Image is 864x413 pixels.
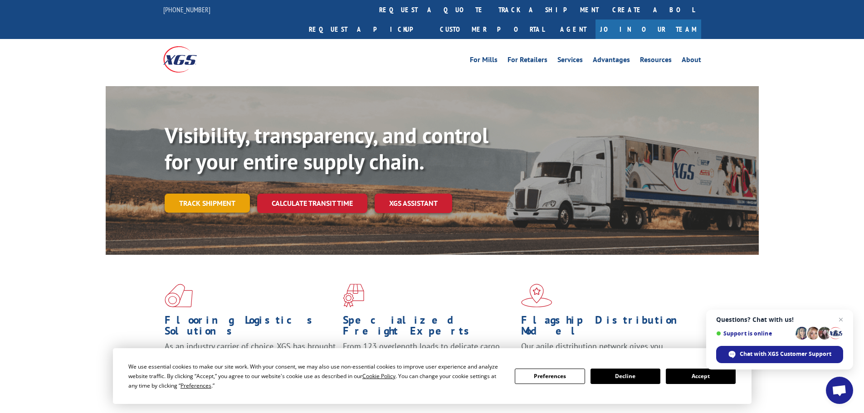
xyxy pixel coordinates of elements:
button: Preferences [515,369,585,384]
a: Agent [551,19,596,39]
span: Questions? Chat with us! [716,316,843,323]
a: Customer Portal [433,19,551,39]
img: xgs-icon-flagship-distribution-model-red [521,284,552,307]
a: Request a pickup [302,19,433,39]
button: Decline [591,369,660,384]
span: Our agile distribution network gives you nationwide inventory management on demand. [521,341,688,362]
img: xgs-icon-total-supply-chain-intelligence-red [165,284,193,307]
a: Services [557,56,583,66]
div: Cookie Consent Prompt [113,348,752,404]
a: Advantages [593,56,630,66]
span: Close chat [835,314,846,325]
b: Visibility, transparency, and control for your entire supply chain. [165,121,488,175]
img: xgs-icon-focused-on-flooring-red [343,284,364,307]
a: Join Our Team [596,19,701,39]
a: Resources [640,56,672,66]
div: Open chat [826,377,853,404]
div: Chat with XGS Customer Support [716,346,843,363]
span: Support is online [716,330,792,337]
a: For Mills [470,56,498,66]
p: From 123 overlength loads to delicate cargo, our experienced staff knows the best way to move you... [343,341,514,381]
span: Preferences [181,382,211,389]
a: Track shipment [165,194,250,213]
h1: Flagship Distribution Model [521,315,693,341]
span: As an industry carrier of choice, XGS has brought innovation and dedication to flooring logistics... [165,341,336,373]
a: [PHONE_NUMBER] [163,5,210,14]
h1: Specialized Freight Experts [343,315,514,341]
span: Chat with XGS Customer Support [740,350,831,358]
button: Accept [666,369,736,384]
a: About [682,56,701,66]
a: For Retailers [508,56,547,66]
div: We use essential cookies to make our site work. With your consent, we may also use non-essential ... [128,362,504,390]
a: Calculate transit time [257,194,367,213]
h1: Flooring Logistics Solutions [165,315,336,341]
span: Cookie Policy [362,372,395,380]
a: XGS ASSISTANT [375,194,452,213]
